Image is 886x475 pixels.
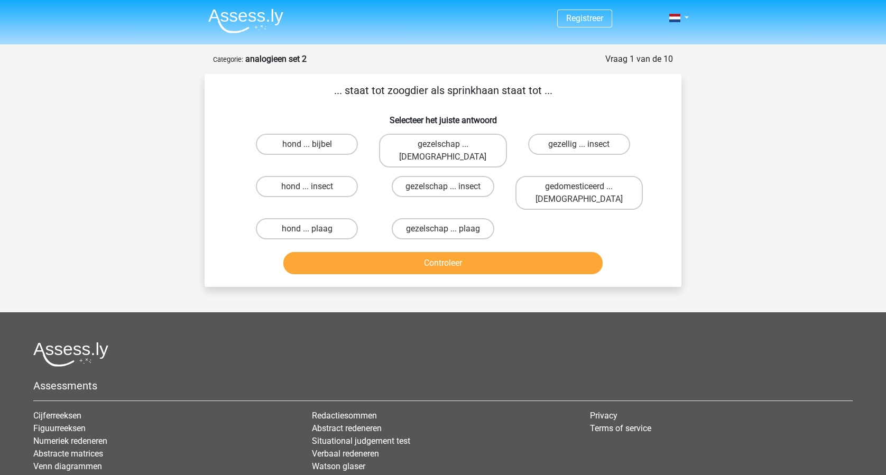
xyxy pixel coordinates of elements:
a: Figuurreeksen [33,423,86,433]
a: Situational judgement test [312,436,410,446]
a: Registreer [566,13,603,23]
label: gezelschap ... plaag [392,218,494,239]
label: gezelschap ... insect [392,176,494,197]
label: gedomesticeerd ... [DEMOGRAPHIC_DATA] [515,176,643,210]
button: Controleer [283,252,603,274]
div: Vraag 1 van de 10 [605,53,673,66]
a: Numeriek redeneren [33,436,107,446]
label: hond ... insect [256,176,358,197]
img: Assessly [208,8,283,33]
label: hond ... bijbel [256,134,358,155]
a: Verbaal redeneren [312,449,379,459]
p: ... staat tot zoogdier als sprinkhaan staat tot ... [222,82,664,98]
a: Abstract redeneren [312,423,382,433]
label: gezelschap ... [DEMOGRAPHIC_DATA] [379,134,506,167]
a: Watson glaser [312,461,365,471]
a: Privacy [590,411,617,421]
h5: Assessments [33,379,853,392]
label: hond ... plaag [256,218,358,239]
h6: Selecteer het juiste antwoord [222,107,664,125]
a: Cijferreeksen [33,411,81,421]
img: Assessly logo [33,342,108,367]
a: Venn diagrammen [33,461,102,471]
label: gezellig ... insect [528,134,630,155]
a: Terms of service [590,423,651,433]
a: Redactiesommen [312,411,377,421]
a: Abstracte matrices [33,449,103,459]
small: Categorie: [213,55,243,63]
strong: analogieen set 2 [245,54,307,64]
